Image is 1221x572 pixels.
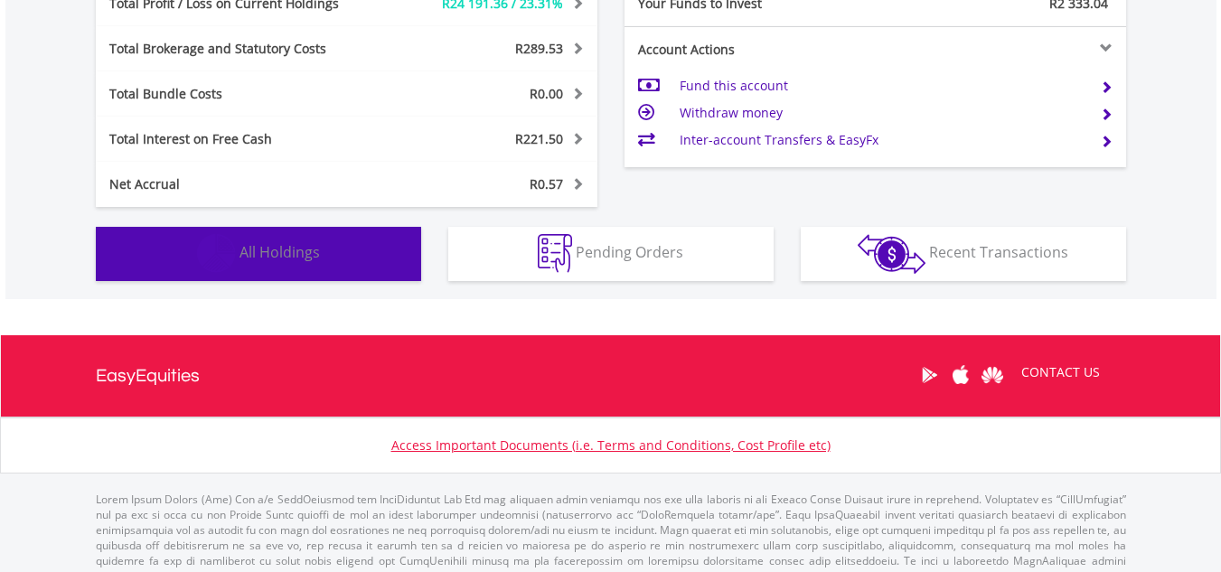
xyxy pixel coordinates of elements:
[929,242,1068,262] span: Recent Transactions
[625,41,876,59] div: Account Actions
[96,40,389,58] div: Total Brokerage and Statutory Costs
[96,85,389,103] div: Total Bundle Costs
[576,242,683,262] span: Pending Orders
[240,242,320,262] span: All Holdings
[96,175,389,193] div: Net Accrual
[680,99,1085,127] td: Withdraw money
[515,40,563,57] span: R289.53
[1009,347,1113,398] a: CONTACT US
[538,234,572,273] img: pending_instructions-wht.png
[680,127,1085,154] td: Inter-account Transfers & EasyFx
[197,234,236,273] img: holdings-wht.png
[680,72,1085,99] td: Fund this account
[96,227,421,281] button: All Holdings
[530,175,563,192] span: R0.57
[391,436,831,454] a: Access Important Documents (i.e. Terms and Conditions, Cost Profile etc)
[914,347,945,403] a: Google Play
[96,335,200,417] a: EasyEquities
[448,227,774,281] button: Pending Orders
[858,234,925,274] img: transactions-zar-wht.png
[801,227,1126,281] button: Recent Transactions
[945,347,977,403] a: Apple
[977,347,1009,403] a: Huawei
[96,130,389,148] div: Total Interest on Free Cash
[515,130,563,147] span: R221.50
[530,85,563,102] span: R0.00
